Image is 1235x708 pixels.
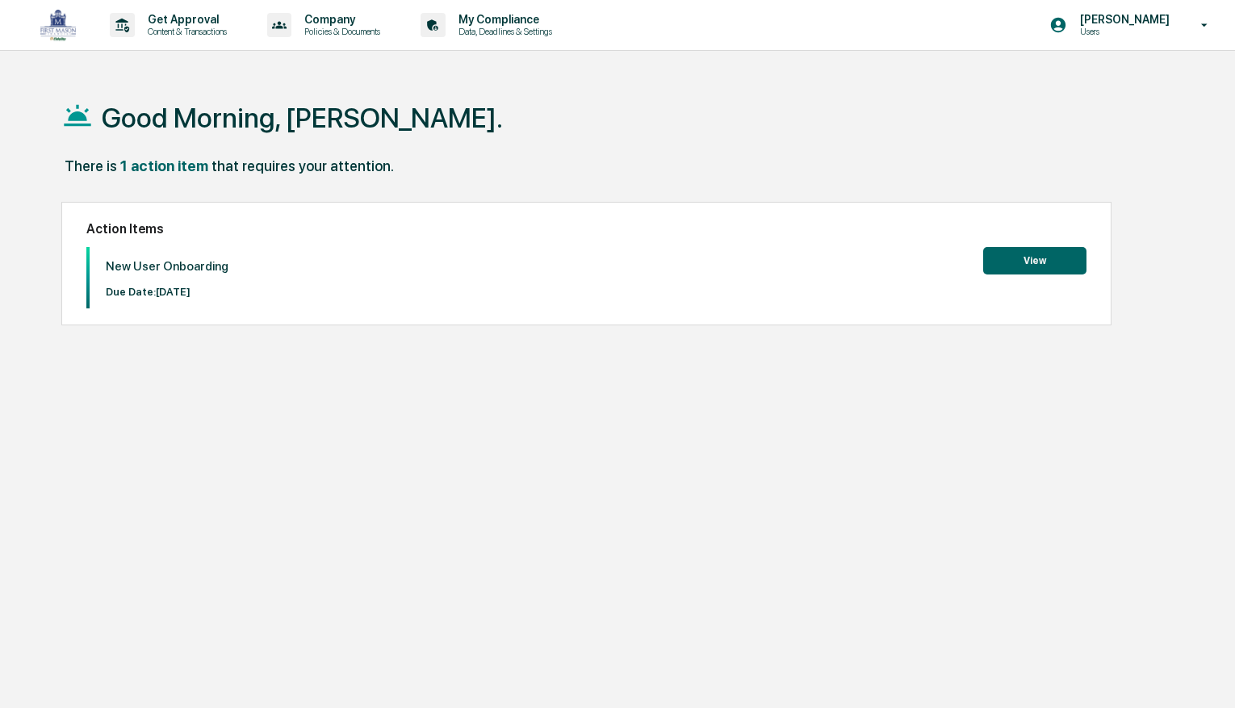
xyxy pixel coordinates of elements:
[86,221,1086,237] h2: Action Items
[446,13,560,26] p: My Compliance
[39,8,77,42] img: logo
[291,26,388,37] p: Policies & Documents
[446,26,560,37] p: Data, Deadlines & Settings
[102,102,503,134] h1: Good Morning, [PERSON_NAME].
[983,247,1086,274] button: View
[1067,26,1178,37] p: Users
[983,252,1086,267] a: View
[135,13,235,26] p: Get Approval
[211,157,394,174] div: that requires your attention.
[1067,13,1178,26] p: [PERSON_NAME]
[291,13,388,26] p: Company
[106,286,228,298] p: Due Date: [DATE]
[135,26,235,37] p: Content & Transactions
[120,157,208,174] div: 1 action item
[106,259,228,274] p: New User Onboarding
[65,157,117,174] div: There is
